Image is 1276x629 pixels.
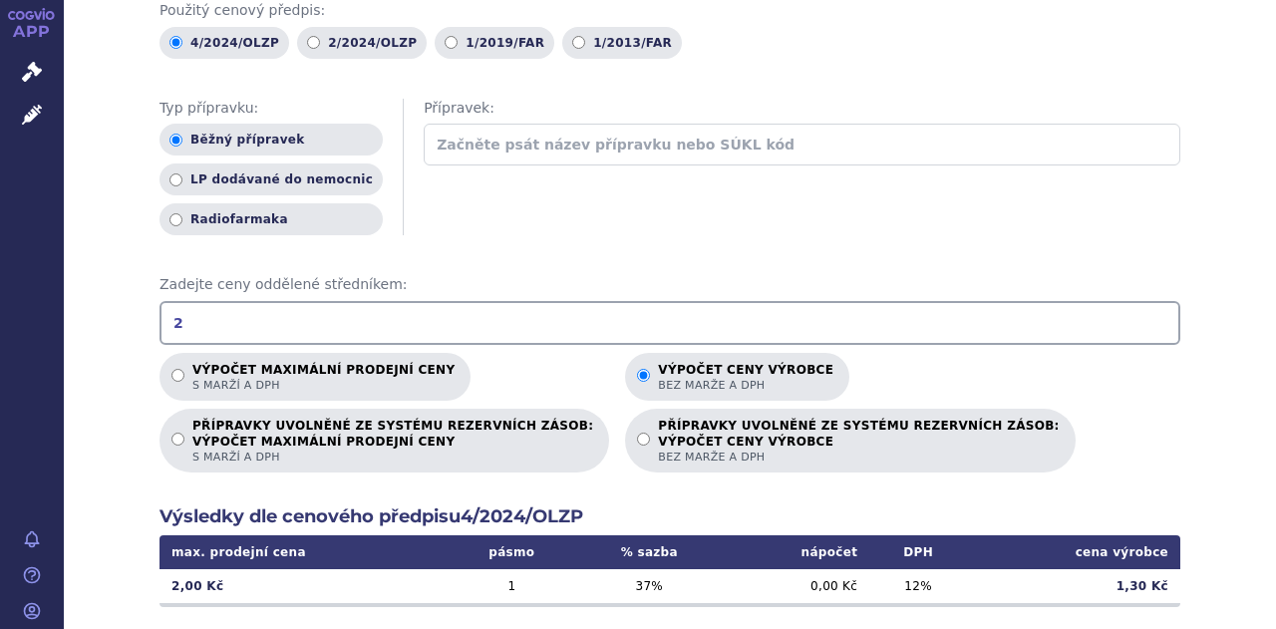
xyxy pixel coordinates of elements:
[171,369,184,382] input: Výpočet maximální prodejní cenys marží a DPH
[967,569,1180,603] td: 1,30 Kč
[658,434,1059,450] strong: VÝPOČET CENY VÝROBCE
[424,99,1180,119] span: Přípravek:
[192,378,455,393] span: s marží a DPH
[449,569,576,603] td: 1
[424,124,1180,165] input: Začněte psát název přípravku nebo SÚKL kód
[658,378,833,393] span: bez marže a DPH
[658,450,1059,465] span: bez marže a DPH
[869,535,967,569] th: DPH
[575,569,723,603] td: 37 %
[575,535,723,569] th: % sazba
[159,27,289,59] label: 4/2024/OLZP
[171,433,184,446] input: PŘÍPRAVKY UVOLNĚNÉ ZE SYSTÉMU REZERVNÍCH ZÁSOB:VÝPOČET MAXIMÁLNÍ PRODEJNÍ CENYs marží a DPH
[562,27,682,59] label: 1/2013/FAR
[869,569,967,603] td: 12 %
[967,535,1180,569] th: cena výrobce
[637,369,650,382] input: Výpočet ceny výrobcebez marže a DPH
[297,27,427,59] label: 2/2024/OLZP
[159,99,383,119] span: Typ přípravku:
[658,419,1059,465] p: PŘÍPRAVKY UVOLNĚNÉ ZE SYSTÉMU REZERVNÍCH ZÁSOB:
[169,36,182,49] input: 4/2024/OLZP
[169,173,182,186] input: LP dodávané do nemocnic
[159,203,383,235] label: Radiofarmaka
[159,301,1180,345] input: Zadejte ceny oddělené středníkem
[449,535,576,569] th: pásmo
[159,124,383,156] label: Běžný přípravek
[192,450,593,465] span: s marží a DPH
[658,363,833,393] p: Výpočet ceny výrobce
[637,433,650,446] input: PŘÍPRAVKY UVOLNĚNÉ ZE SYSTÉMU REZERVNÍCH ZÁSOB:VÝPOČET CENY VÝROBCEbez marže a DPH
[169,134,182,147] input: Běžný přípravek
[159,1,1180,21] span: Použitý cenový předpis:
[159,275,1180,295] span: Zadejte ceny oddělené středníkem:
[169,213,182,226] input: Radiofarmaka
[723,535,869,569] th: nápočet
[445,36,458,49] input: 1/2019/FAR
[192,434,593,450] strong: VÝPOČET MAXIMÁLNÍ PRODEJNÍ CENY
[159,504,1180,529] h2: Výsledky dle cenového předpisu 4/2024/OLZP
[159,569,449,603] td: 2,00 Kč
[723,569,869,603] td: 0,00 Kč
[159,535,449,569] th: max. prodejní cena
[307,36,320,49] input: 2/2024/OLZP
[572,36,585,49] input: 1/2013/FAR
[435,27,554,59] label: 1/2019/FAR
[192,419,593,465] p: PŘÍPRAVKY UVOLNĚNÉ ZE SYSTÉMU REZERVNÍCH ZÁSOB:
[159,163,383,195] label: LP dodávané do nemocnic
[192,363,455,393] p: Výpočet maximální prodejní ceny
